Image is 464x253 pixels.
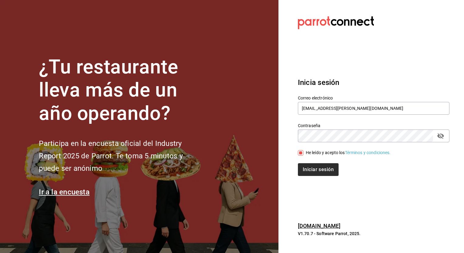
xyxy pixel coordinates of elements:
h3: Inicia sesión [298,77,449,88]
div: He leído y acepto los [306,150,391,156]
input: Ingresa tu correo electrónico [298,102,449,115]
label: Correo electrónico [298,96,449,100]
label: Contraseña [298,123,449,127]
a: Términos y condiciones. [345,150,391,155]
p: V1.70.7 - Software Parrot, 2025. [298,231,449,237]
h1: ¿Tu restaurante lleva más de un año operando? [39,56,203,125]
button: Iniciar sesión [298,163,339,176]
a: Ir a la encuesta [39,188,90,196]
h2: Participa en la encuesta oficial del Industry Report 2025 de Parrot. Te toma 5 minutos y puede se... [39,137,203,174]
a: [DOMAIN_NAME] [298,223,341,229]
button: Campo de contraseña [435,131,446,141]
